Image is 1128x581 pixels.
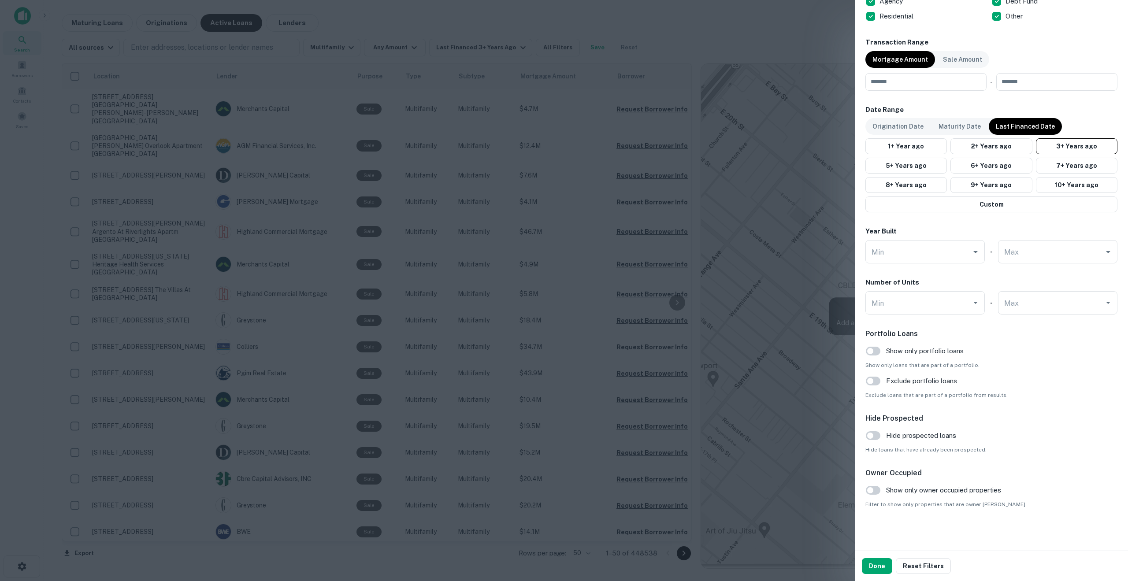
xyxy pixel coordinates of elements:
span: Hide loans that have already been prospected. [865,446,1117,454]
h6: - [990,298,993,308]
button: 3+ Years ago [1036,138,1117,154]
button: Custom [865,196,1117,212]
h6: Number of Units [865,278,919,288]
button: Open [1102,246,1114,258]
p: Sale Amount [943,55,982,64]
h6: Portfolio Loans [865,329,1117,339]
button: Open [969,246,982,258]
h6: - [990,247,993,257]
button: 1+ Year ago [865,138,947,154]
h6: Year Built [865,226,897,237]
button: 7+ Years ago [1036,158,1117,174]
p: Last Financed Date [996,122,1055,131]
div: - [990,73,993,91]
span: Show only owner occupied properties [886,485,1001,496]
h6: Hide Prospected [865,413,1117,424]
button: 6+ Years ago [950,158,1032,174]
button: 8+ Years ago [865,177,947,193]
p: Residential [879,11,915,22]
h6: Date Range [865,105,1117,115]
span: Filter to show only properties that are owner [PERSON_NAME]. [865,500,1117,508]
span: Show only portfolio loans [886,346,964,356]
span: Hide prospected loans [886,430,956,441]
button: Reset Filters [896,558,951,574]
button: Open [1102,296,1114,309]
button: 9+ Years ago [950,177,1032,193]
h6: Transaction Range [865,37,1117,48]
iframe: Chat Widget [1084,511,1128,553]
button: Open [969,296,982,309]
p: Other [1006,11,1024,22]
span: Exclude loans that are part of a portfolio from results. [865,391,1117,399]
button: Done [862,558,892,574]
p: Maturity Date [939,122,981,131]
span: Show only loans that are part of a portfolio. [865,361,1117,369]
button: 2+ Years ago [950,138,1032,154]
button: 5+ Years ago [865,158,947,174]
span: Exclude portfolio loans [886,376,957,386]
p: Origination Date [872,122,924,131]
button: 10+ Years ago [1036,177,1117,193]
p: Mortgage Amount [872,55,928,64]
h6: Owner Occupied [865,468,1117,478]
